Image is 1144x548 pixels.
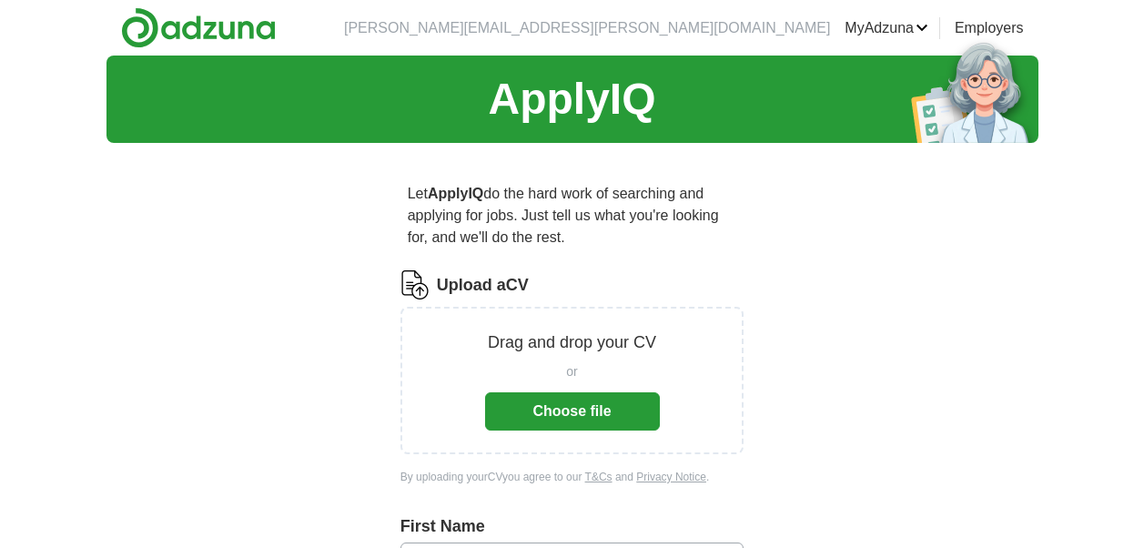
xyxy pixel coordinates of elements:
img: Adzuna logo [121,7,276,48]
a: T&Cs [585,471,612,483]
p: Drag and drop your CV [488,330,656,355]
a: Privacy Notice [636,471,706,483]
button: Choose file [485,392,660,431]
label: First Name [400,514,744,539]
img: CV Icon [400,270,430,299]
span: or [566,362,577,381]
h1: ApplyIQ [488,66,655,132]
a: MyAdzuna [845,17,928,39]
strong: ApplyIQ [428,186,483,201]
li: [PERSON_NAME][EMAIL_ADDRESS][PERSON_NAME][DOMAIN_NAME] [344,17,830,39]
div: By uploading your CV you agree to our and . [400,469,744,485]
p: Let do the hard work of searching and applying for jobs. Just tell us what you're looking for, an... [400,176,744,256]
a: Employers [955,17,1024,39]
label: Upload a CV [437,273,529,298]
